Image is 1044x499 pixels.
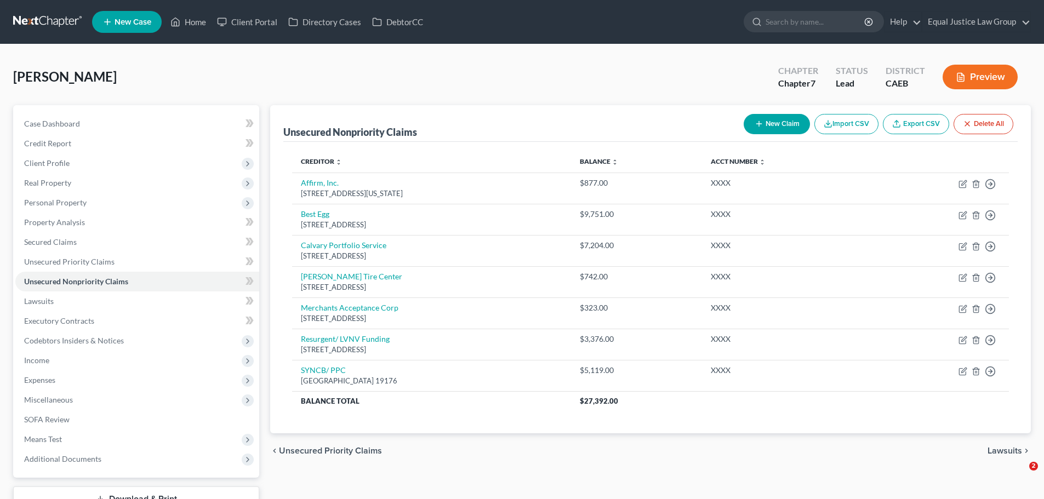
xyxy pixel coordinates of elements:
[15,291,259,311] a: Lawsuits
[711,334,862,345] div: XXXX
[922,12,1030,32] a: Equal Justice Law Group
[301,365,346,375] a: SYNCB/ PPC
[24,237,77,246] span: Secured Claims
[1007,462,1033,488] iframe: Intercom live chat
[283,12,367,32] a: Directory Cases
[15,252,259,272] a: Unsecured Priority Claims
[15,134,259,153] a: Credit Report
[24,257,115,266] span: Unsecured Priority Claims
[836,77,868,90] div: Lead
[279,446,382,455] span: Unsecured Priority Claims
[580,334,693,345] div: $3,376.00
[1029,462,1038,471] span: 2
[580,302,693,313] div: $323.00
[301,251,562,261] div: [STREET_ADDRESS]
[759,159,766,165] i: unfold_more
[165,12,212,32] a: Home
[301,334,390,343] a: Resurgent/ LVNV Funding
[580,240,693,251] div: $7,204.00
[301,313,562,324] div: [STREET_ADDRESS]
[711,209,862,220] div: XXXX
[24,119,80,128] span: Case Dashboard
[24,158,70,168] span: Client Profile
[988,446,1031,455] button: Lawsuits chevron_right
[301,188,562,199] div: [STREET_ADDRESS][US_STATE]
[301,157,342,165] a: Creditor unfold_more
[292,391,571,411] th: Balance Total
[301,272,402,281] a: [PERSON_NAME] Tire Center
[301,178,339,187] a: Affirm, Inc.
[580,365,693,376] div: $5,119.00
[301,345,562,355] div: [STREET_ADDRESS]
[811,78,815,88] span: 7
[24,375,55,385] span: Expenses
[24,277,128,286] span: Unsecured Nonpriority Claims
[711,240,862,251] div: XXXX
[580,271,693,282] div: $742.00
[283,125,417,139] div: Unsecured Nonpriority Claims
[954,114,1013,134] button: Delete All
[778,65,818,77] div: Chapter
[270,446,382,455] button: chevron_left Unsecured Priority Claims
[711,177,862,188] div: XXXX
[15,272,259,291] a: Unsecured Nonpriority Claims
[711,302,862,313] div: XXXX
[301,209,329,219] a: Best Egg
[15,114,259,134] a: Case Dashboard
[24,139,71,148] span: Credit Report
[886,65,925,77] div: District
[301,303,398,312] a: Merchants Acceptance Corp
[883,114,949,134] a: Export CSV
[212,12,283,32] a: Client Portal
[24,178,71,187] span: Real Property
[15,213,259,232] a: Property Analysis
[580,157,618,165] a: Balance unfold_more
[24,434,62,444] span: Means Test
[13,68,117,84] span: [PERSON_NAME]
[301,282,562,292] div: [STREET_ADDRESS]
[115,18,151,26] span: New Case
[24,217,85,227] span: Property Analysis
[836,65,868,77] div: Status
[15,410,259,429] a: SOFA Review
[612,159,618,165] i: unfold_more
[24,454,101,463] span: Additional Documents
[988,446,1022,455] span: Lawsuits
[24,336,124,345] span: Codebtors Insiders & Notices
[301,376,562,386] div: [GEOGRAPHIC_DATA] 19176
[885,12,921,32] a: Help
[270,446,279,455] i: chevron_left
[1022,446,1031,455] i: chevron_right
[367,12,429,32] a: DebtorCC
[24,296,54,306] span: Lawsuits
[766,12,866,32] input: Search by name...
[580,177,693,188] div: $877.00
[744,114,810,134] button: New Claim
[15,232,259,252] a: Secured Claims
[580,397,618,405] span: $27,392.00
[335,159,342,165] i: unfold_more
[24,395,73,404] span: Miscellaneous
[24,415,70,424] span: SOFA Review
[301,240,386,250] a: Calvary Portfolio Service
[814,114,878,134] button: Import CSV
[711,271,862,282] div: XXXX
[778,77,818,90] div: Chapter
[24,316,94,325] span: Executory Contracts
[24,355,49,365] span: Income
[711,365,862,376] div: XXXX
[580,209,693,220] div: $9,751.00
[301,220,562,230] div: [STREET_ADDRESS]
[943,65,1018,89] button: Preview
[886,77,925,90] div: CAEB
[15,311,259,331] a: Executory Contracts
[24,198,87,207] span: Personal Property
[711,157,766,165] a: Acct Number unfold_more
